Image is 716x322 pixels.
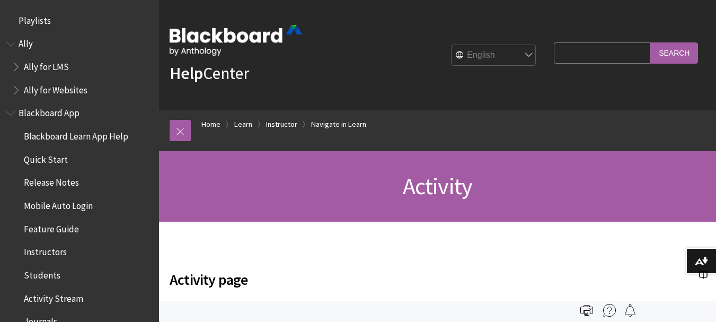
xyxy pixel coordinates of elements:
img: More help [603,304,616,317]
a: Instructor [266,118,297,131]
span: Quick Start [24,151,68,165]
span: Blackboard App [19,105,79,119]
span: Playlists [19,12,51,26]
span: Activity [403,171,473,201]
span: Activity page [170,268,549,291]
img: Follow this page [624,304,637,317]
img: Blackboard by Anthology [170,25,302,56]
span: Ally for Websites [24,81,87,95]
input: Search [650,42,698,63]
nav: Book outline for Anthology Ally Help [6,35,153,99]
a: Home [201,118,220,131]
span: Release Notes [24,174,79,188]
span: Instructors [24,243,67,258]
span: Feature Guide [24,220,79,234]
span: Activity Stream [24,290,83,304]
span: Mobile Auto Login [24,197,93,211]
nav: Book outline for Playlists [6,12,153,30]
span: Students [24,266,60,281]
strong: Help [170,63,203,84]
a: Learn [234,118,252,131]
a: HelpCenter [170,63,249,84]
span: Blackboard Learn App Help [24,127,128,142]
span: Ally [19,35,33,49]
a: Navigate in Learn [311,118,366,131]
img: Print [580,304,593,317]
select: Site Language Selector [452,45,536,66]
span: Ally for LMS [24,58,69,72]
